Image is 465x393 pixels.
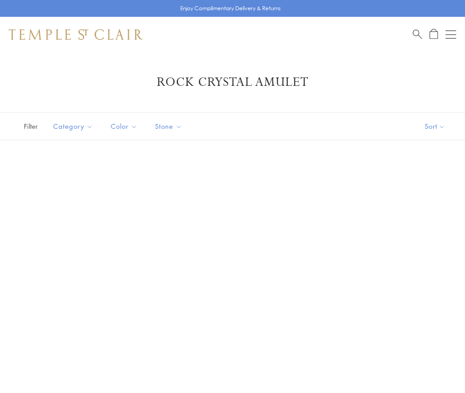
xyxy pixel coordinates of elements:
[106,121,144,132] span: Color
[9,29,143,40] img: Temple St. Clair
[49,121,100,132] span: Category
[148,116,189,136] button: Stone
[151,121,189,132] span: Stone
[104,116,144,136] button: Color
[430,29,438,40] a: Open Shopping Bag
[22,74,443,90] h1: Rock Crystal Amulet
[413,29,422,40] a: Search
[46,116,100,136] button: Category
[180,4,281,13] p: Enjoy Complimentary Delivery & Returns
[405,113,465,140] button: Show sort by
[446,29,456,40] button: Open navigation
